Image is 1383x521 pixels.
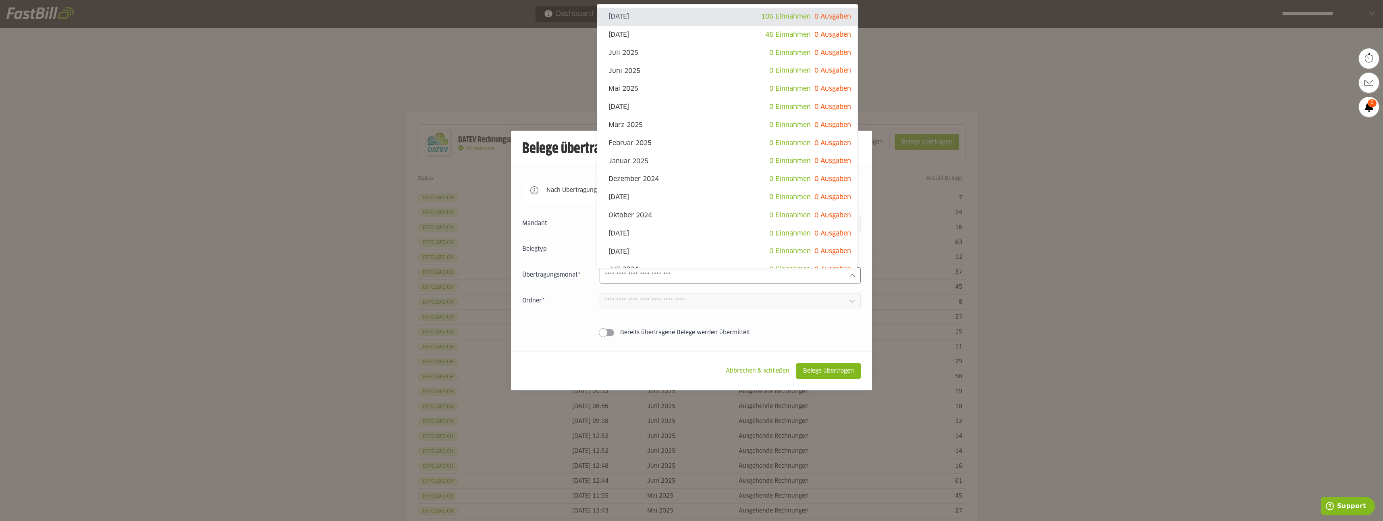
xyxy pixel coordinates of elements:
span: 0 Ausgaben [814,85,851,92]
span: 0 Ausgaben [814,212,851,219]
span: 106 Einnahmen [761,13,811,20]
span: 0 Einnahmen [769,176,811,182]
sl-option: Juli 2024 [597,260,858,279]
span: 0 Einnahmen [769,158,811,164]
span: 0 Einnahmen [769,248,811,254]
span: 0 Ausgaben [814,176,851,182]
a: 6 [1359,97,1379,117]
span: 0 Einnahmen [769,230,811,237]
span: 0 Ausgaben [814,67,851,74]
sl-option: [DATE] [597,242,858,260]
sl-switch: Bereits übertragene Belege werden übermittelt [522,329,861,337]
span: 0 Einnahmen [769,104,811,110]
sl-option: [DATE] [597,188,858,206]
span: 0 Einnahmen [769,266,811,273]
span: 0 Ausgaben [814,50,851,56]
span: 0 Ausgaben [814,158,851,164]
span: 0 Einnahmen [769,67,811,74]
span: 0 Ausgaben [814,104,851,110]
span: 0 Einnahmen [769,212,811,219]
sl-option: Juni 2025 [597,62,858,80]
sl-option: [DATE] [597,225,858,243]
span: 0 Einnahmen [769,85,811,92]
sl-option: Dezember 2024 [597,170,858,188]
span: 0 Ausgaben [814,122,851,128]
span: 0 Ausgaben [814,31,851,38]
span: 0 Ausgaben [814,194,851,200]
span: 0 Ausgaben [814,140,851,146]
sl-option: [DATE] [597,98,858,116]
sl-option: Oktober 2024 [597,206,858,225]
sl-option: Januar 2025 [597,152,858,170]
sl-option: März 2025 [597,116,858,134]
span: 0 Einnahmen [769,194,811,200]
span: 46 Einnahmen [765,31,811,38]
span: 6 [1368,99,1377,107]
sl-option: Mai 2025 [597,80,858,98]
sl-button: Abbrechen & schließen [719,363,796,379]
sl-button: Belege übertragen [796,363,861,379]
sl-option: Juli 2025 [597,44,858,62]
span: 0 Ausgaben [814,13,851,20]
sl-option: [DATE] [597,26,858,44]
sl-option: [DATE] [597,8,858,26]
span: 0 Ausgaben [814,230,851,237]
span: 0 Ausgaben [814,266,851,273]
iframe: Öffnet ein Widget, in dem Sie weitere Informationen finden [1321,497,1375,517]
span: 0 Ausgaben [814,248,851,254]
span: 0 Einnahmen [769,140,811,146]
sl-option: Februar 2025 [597,134,858,152]
span: 0 Einnahmen [769,122,811,128]
span: 0 Einnahmen [769,50,811,56]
